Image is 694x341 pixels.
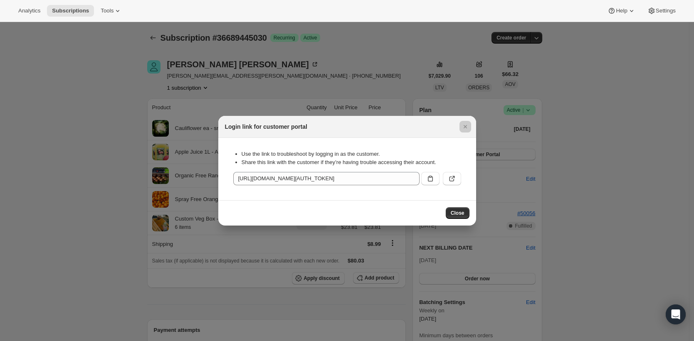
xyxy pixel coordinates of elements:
[666,304,686,324] div: Open Intercom Messenger
[242,158,461,167] li: Share this link with the customer if they’re having trouble accessing their account.
[446,207,469,219] button: Close
[616,7,627,14] span: Help
[18,7,40,14] span: Analytics
[642,5,681,17] button: Settings
[459,121,471,132] button: Close
[101,7,114,14] span: Tools
[225,123,307,131] h2: Login link for customer portal
[52,7,89,14] span: Subscriptions
[656,7,676,14] span: Settings
[242,150,461,158] li: Use the link to troubleshoot by logging in as the customer.
[96,5,127,17] button: Tools
[451,210,464,216] span: Close
[13,5,45,17] button: Analytics
[47,5,94,17] button: Subscriptions
[603,5,640,17] button: Help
